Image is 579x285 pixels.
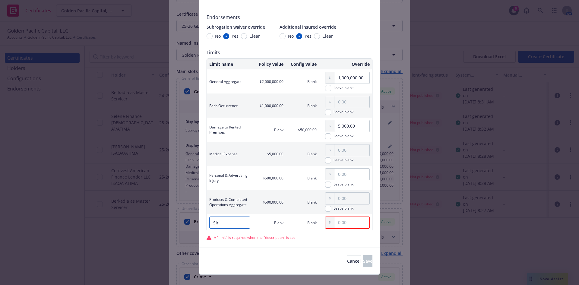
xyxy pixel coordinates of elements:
[286,166,319,190] td: Blank
[334,169,369,180] input: 0.00
[334,96,369,108] input: 0.00
[207,24,265,30] span: Subrogation waiver override
[334,72,369,84] input: 0.00
[253,59,286,69] th: Policy value
[241,33,247,39] input: Clear
[207,190,253,214] td: Products & Completed Operations Aggregate
[207,142,253,166] td: Medical Expense
[207,33,213,39] input: No
[207,69,253,93] td: General Aggregate
[319,59,372,69] th: Override
[286,59,319,69] th: Config value
[334,133,353,138] div: Leave blank
[207,93,253,118] td: Each Occurrence
[260,79,283,84] span: $2,000,000.00
[334,217,369,228] input: 0.00
[288,33,294,39] span: No
[334,85,353,91] span: Leave blank
[207,14,372,21] span: Endorsements
[334,133,353,139] span: Leave blank
[334,144,369,156] input: 0.00
[334,109,353,115] span: Leave blank
[280,24,336,30] span: Additional insured override
[334,182,353,187] div: Leave blank
[249,33,260,39] span: Clear
[334,193,369,204] input: 0.00
[296,33,302,39] input: Yes
[286,214,319,231] td: Blank
[286,142,319,166] td: Blank
[207,166,253,190] td: Personal & Advertising Injury
[223,33,229,39] input: Yes
[232,33,239,39] span: Yes
[363,258,372,264] span: Save
[207,59,253,69] th: Limit name
[286,69,319,93] td: Blank
[263,200,283,205] span: $500,000.00
[334,206,353,212] span: Leave blank
[322,33,333,39] span: Clear
[334,109,353,114] div: Leave blank
[298,127,317,132] span: $50,000.00
[347,258,361,264] span: Cancel
[363,255,372,267] button: Save
[334,157,353,163] span: Leave blank
[334,85,353,90] div: Leave blank
[286,190,319,214] td: Blank
[314,33,320,39] input: Clear
[207,118,253,142] td: Damage to Rented Premises
[207,49,372,56] span: Limits
[334,182,353,188] span: Leave blank
[274,220,283,225] span: Blank
[274,127,283,132] span: Blank
[214,235,295,240] span: A "limit" is required when the "description" is set
[334,120,369,132] input: 0.00
[286,93,319,118] td: Blank
[347,255,361,267] button: Cancel
[260,103,283,108] span: $1,000,000.00
[280,33,286,39] input: No
[305,33,312,39] span: Yes
[334,206,353,211] div: Leave blank
[215,33,221,39] span: No
[267,151,283,157] span: $5,000.00
[263,176,283,181] span: $500,000.00
[334,157,353,163] div: Leave blank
